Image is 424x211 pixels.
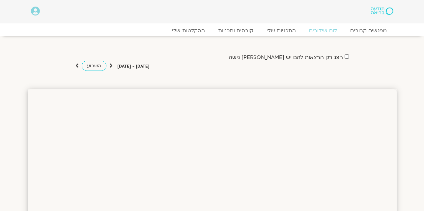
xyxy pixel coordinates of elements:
[31,27,393,34] nav: Menu
[344,27,393,34] a: מפגשים קרובים
[229,54,343,60] label: הצג רק הרצאות להם יש [PERSON_NAME] גישה
[117,63,150,70] p: [DATE] - [DATE]
[165,27,212,34] a: ההקלטות שלי
[260,27,302,34] a: התכניות שלי
[212,27,260,34] a: קורסים ותכניות
[302,27,344,34] a: לוח שידורים
[87,63,101,69] span: השבוע
[82,61,106,71] a: השבוע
